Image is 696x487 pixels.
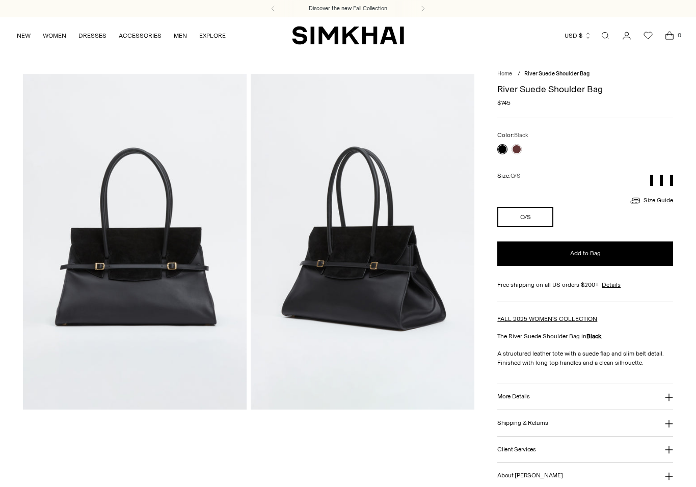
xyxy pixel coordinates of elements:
[199,24,226,47] a: EXPLORE
[518,70,520,78] div: /
[586,333,601,340] strong: Black
[497,98,511,107] span: $745
[497,85,673,94] h1: River Suede Shoulder Bag
[497,171,520,181] label: Size:
[119,24,162,47] a: ACCESSORIES
[511,173,520,179] span: O/S
[617,25,637,46] a: Go to the account page
[514,132,528,139] span: Black
[43,24,66,47] a: WOMEN
[659,25,680,46] a: Open cart modal
[497,384,673,410] button: More Details
[497,280,673,289] div: Free shipping on all US orders $200+
[497,70,673,78] nav: breadcrumbs
[78,24,106,47] a: DRESSES
[497,70,512,77] a: Home
[251,74,474,410] img: River Suede Shoulder Bag
[638,25,658,46] a: Wishlist
[675,31,684,40] span: 0
[497,420,548,426] h3: Shipping & Returns
[497,332,673,341] p: The River Suede Shoulder Bag in
[602,280,621,289] a: Details
[309,5,387,13] a: Discover the new Fall Collection
[497,472,563,479] h3: About [PERSON_NAME]
[497,315,597,322] a: FALL 2025 WOMEN'S COLLECTION
[497,446,536,453] h3: Client Services
[497,437,673,463] button: Client Services
[497,410,673,436] button: Shipping & Returns
[497,130,528,140] label: Color:
[565,24,592,47] button: USD $
[629,194,673,207] a: Size Guide
[497,349,673,367] p: A structured leather tote with a suede flap and slim belt detail. Finished with long top handles ...
[497,241,673,266] button: Add to Bag
[17,24,31,47] a: NEW
[497,207,553,227] button: O/S
[524,70,590,77] span: River Suede Shoulder Bag
[23,74,247,410] img: River Suede Shoulder Bag
[497,393,529,400] h3: More Details
[174,24,187,47] a: MEN
[595,25,615,46] a: Open search modal
[292,25,404,45] a: SIMKHAI
[570,249,601,258] span: Add to Bag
